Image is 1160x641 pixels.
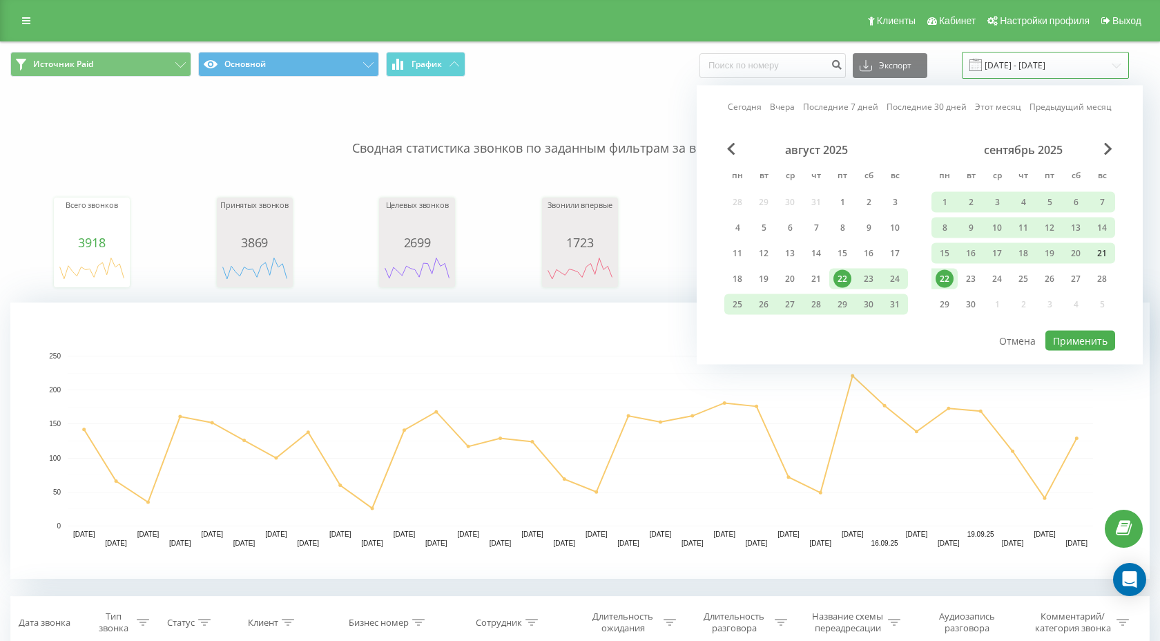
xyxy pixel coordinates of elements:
div: 9 [860,219,878,237]
div: 13 [1067,219,1085,237]
div: 27 [1067,270,1085,288]
svg: A chart. [383,249,452,291]
text: [DATE] [777,530,800,538]
a: Предыдущий месяц [1029,100,1112,113]
div: 11 [728,245,746,262]
div: 12 [755,245,773,262]
div: вт 5 авг. 2025 г. [751,218,777,238]
div: сб 23 авг. 2025 г. [855,269,882,289]
div: ср 13 авг. 2025 г. [777,243,803,264]
div: Бизнес номер [349,617,409,629]
div: 12 [1041,219,1058,237]
div: вс 7 сент. 2025 г. [1089,192,1115,213]
span: Кабинет [939,15,976,26]
div: пн 4 авг. 2025 г. [724,218,751,238]
span: Next Month [1104,143,1112,155]
div: вс 24 авг. 2025 г. [882,269,908,289]
button: График [386,52,465,77]
div: ср 6 авг. 2025 г. [777,218,803,238]
div: пн 25 авг. 2025 г. [724,294,751,315]
div: сб 9 авг. 2025 г. [855,218,882,238]
text: [DATE] [201,530,223,538]
abbr: воскресенье [884,166,905,187]
div: 10 [988,219,1006,237]
div: ср 10 сент. 2025 г. [984,218,1010,238]
text: [DATE] [521,530,543,538]
abbr: четверг [1013,166,1034,187]
div: 6 [1067,193,1085,211]
a: Этот месяц [975,100,1021,113]
text: [DATE] [329,530,351,538]
div: вс 10 авг. 2025 г. [882,218,908,238]
div: 1 [936,193,954,211]
div: 28 [1093,270,1111,288]
div: 20 [1067,245,1085,262]
div: ср 17 сент. 2025 г. [984,243,1010,264]
text: [DATE] [1034,530,1056,538]
div: 8 [936,219,954,237]
div: 16 [860,245,878,262]
text: [DATE] [713,530,735,538]
div: 19 [1041,245,1058,262]
div: вт 16 сент. 2025 г. [958,243,984,264]
svg: A chart. [10,303,1150,579]
div: сб 6 сент. 2025 г. [1063,192,1089,213]
abbr: воскресенье [1092,166,1112,187]
text: 150 [49,421,61,428]
div: вс 21 сент. 2025 г. [1089,243,1115,264]
div: 6 [781,219,799,237]
text: [DATE] [746,539,768,547]
div: 17 [886,245,904,262]
div: 10 [886,219,904,237]
div: пн 22 сент. 2025 г. [931,269,958,289]
div: 4 [1014,193,1032,211]
text: [DATE] [394,530,416,538]
div: ср 24 сент. 2025 г. [984,269,1010,289]
div: ср 27 авг. 2025 г. [777,294,803,315]
div: чт 11 сент. 2025 г. [1010,218,1036,238]
text: [DATE] [681,539,704,547]
text: [DATE] [1002,539,1024,547]
div: сб 16 авг. 2025 г. [855,243,882,264]
div: вт 12 авг. 2025 г. [751,243,777,264]
span: Настройки профиля [1000,15,1090,26]
div: 29 [936,296,954,314]
div: Open Intercom Messenger [1113,563,1146,596]
div: 25 [1014,270,1032,288]
button: Основной [198,52,379,77]
div: A chart. [220,249,289,291]
div: 14 [1093,219,1111,237]
abbr: понедельник [727,166,748,187]
text: [DATE] [265,530,287,538]
abbr: пятница [1039,166,1060,187]
div: чт 4 сент. 2025 г. [1010,192,1036,213]
text: [DATE] [586,530,608,538]
text: [DATE] [650,530,672,538]
div: 1723 [545,236,615,249]
div: 26 [1041,270,1058,288]
abbr: суббота [1065,166,1086,187]
a: Последние 30 дней [887,100,967,113]
abbr: суббота [858,166,879,187]
div: ср 3 сент. 2025 г. [984,192,1010,213]
abbr: вторник [753,166,774,187]
div: 5 [1041,193,1058,211]
div: Название схемы переадресации [811,611,884,634]
text: [DATE] [842,530,864,538]
div: 26 [755,296,773,314]
div: 29 [833,296,851,314]
div: 3 [886,193,904,211]
svg: A chart. [57,249,126,291]
div: 21 [1093,245,1111,262]
button: Отмена [992,331,1043,351]
div: 31 [886,296,904,314]
div: пн 1 сент. 2025 г. [931,192,958,213]
div: 21 [807,270,825,288]
text: 200 [49,386,61,394]
div: пн 29 сент. 2025 г. [931,294,958,315]
abbr: вторник [960,166,981,187]
div: 13 [781,245,799,262]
